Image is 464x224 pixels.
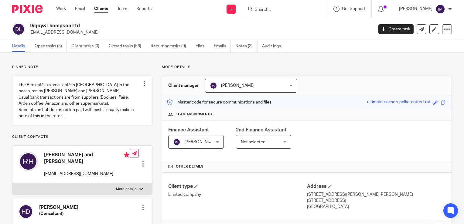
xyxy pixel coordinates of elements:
[39,204,78,211] h4: [PERSON_NAME]
[307,204,445,210] p: [GEOGRAPHIC_DATA]
[151,40,191,52] a: Recurring tasks (9)
[56,6,66,12] a: Work
[168,192,307,198] p: Limited company
[167,99,271,105] p: Master code for secure communications and files
[254,7,309,13] input: Search
[168,83,199,89] h3: Client manager
[184,140,218,144] span: [PERSON_NAME]
[342,7,365,11] span: Get Support
[39,211,78,217] h5: (Consultant)
[124,152,130,158] i: Primary
[35,40,67,52] a: Open tasks (3)
[235,40,258,52] a: Notes (3)
[12,40,30,52] a: Details
[12,5,43,13] img: Pixie
[168,127,209,132] span: Finance Assistant
[75,6,85,12] a: Email
[71,40,104,52] a: Client tasks (0)
[262,40,285,52] a: Audit logs
[214,40,231,52] a: Emails
[117,6,127,12] a: Team
[196,40,209,52] a: Files
[29,23,301,29] h2: Digby&Thompson Ltd
[29,29,369,36] p: [EMAIL_ADDRESS][DOMAIN_NAME]
[12,65,152,70] p: Pinned note
[168,183,307,190] h4: Client type
[173,138,180,146] img: svg%3E
[210,82,217,89] img: svg%3E
[307,183,445,190] h4: Address
[12,134,152,139] p: Client contacts
[435,4,445,14] img: svg%3E
[116,187,136,192] p: More details
[399,6,432,12] p: [PERSON_NAME]
[12,23,25,36] img: svg%3E
[94,6,108,12] a: Clients
[307,192,445,198] p: [STREET_ADDRESS][PERSON_NAME][PERSON_NAME]
[367,99,430,106] div: ultimate-salmon-polka-dotted-rat
[19,152,38,171] img: svg%3E
[176,164,203,169] span: Other details
[44,171,130,177] p: [EMAIL_ADDRESS][DOMAIN_NAME]
[162,65,452,70] p: More details
[109,40,146,52] a: Closed tasks (56)
[19,204,33,219] img: svg%3E
[236,127,286,132] span: 2nd Finance Assistant
[44,152,130,165] h4: [PERSON_NAME] and [PERSON_NAME]
[176,112,212,117] span: Team assignments
[221,83,254,88] span: [PERSON_NAME]
[241,140,265,144] span: Not selected
[307,198,445,204] p: [STREET_ADDRESS]
[136,6,152,12] a: Reports
[378,24,414,34] a: Create task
